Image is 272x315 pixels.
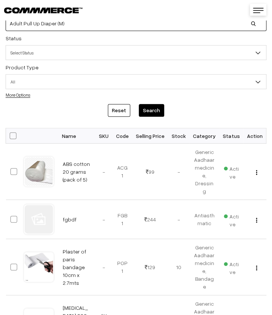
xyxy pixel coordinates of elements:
[168,128,189,144] th: Stock
[6,45,266,60] span: Select Status
[4,5,69,14] a: COMMMERCE
[224,211,239,228] span: Active
[112,239,132,295] td: POP1
[243,128,266,144] th: Action
[96,128,112,144] th: SKU
[189,144,219,200] td: Generic Aadhaar medicine, Dressing
[253,8,263,13] img: menu
[139,104,164,117] button: Search
[6,34,22,42] label: Status
[189,128,219,144] th: Category
[6,75,266,88] span: All
[112,144,132,200] td: ACG1
[168,239,189,295] td: 10
[256,265,257,270] img: Menu
[189,200,219,239] td: Antiasthmatic
[96,239,112,295] td: -
[112,200,132,239] td: FGB1
[63,216,76,223] a: fgbdf
[96,144,112,200] td: -
[132,239,168,295] td: 129
[168,200,189,239] td: -
[256,170,257,175] img: Menu
[132,128,168,144] th: Selling Price
[6,74,266,89] span: All
[189,239,219,295] td: Generic Aadhaar medicine, Bandage
[6,46,266,59] span: Select Status
[168,144,189,200] td: -
[6,16,266,31] input: Name / SKU / Code
[132,200,168,239] td: 244
[58,128,96,144] th: Name
[224,258,239,276] span: Active
[63,161,90,183] a: ABS cotton 20 grams (pack of 5)
[108,104,130,117] a: Reset
[224,163,239,180] span: Active
[96,200,112,239] td: -
[132,144,168,200] td: 99
[256,218,257,223] img: Menu
[63,248,86,286] a: Plaster of paris bandage 10cm x 2.7mts
[6,92,30,98] a: More Options
[219,128,243,144] th: Status
[4,7,82,13] img: COMMMERCE
[6,63,38,71] label: Product Type
[112,128,132,144] th: Code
